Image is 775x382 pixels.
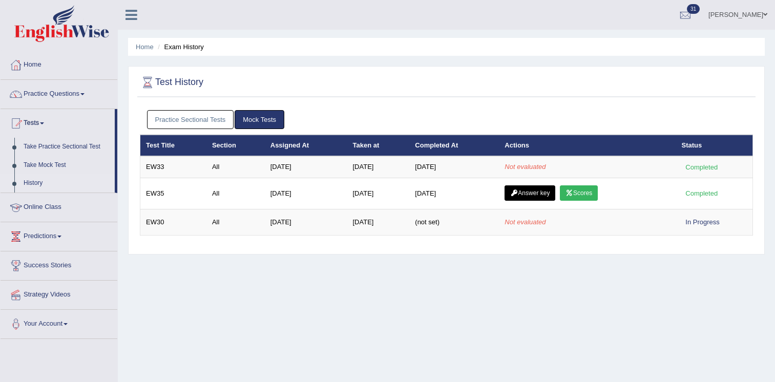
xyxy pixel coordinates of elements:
[347,178,409,209] td: [DATE]
[1,251,117,277] a: Success Stories
[1,51,117,76] a: Home
[265,209,347,235] td: [DATE]
[19,138,115,156] a: Take Practice Sectional Test
[140,156,206,178] td: EW33
[682,217,724,227] div: In Progress
[560,185,598,201] a: Scores
[505,218,546,226] em: Not evaluated
[1,193,117,219] a: Online Class
[140,209,206,235] td: EW30
[155,42,204,52] li: Exam History
[1,109,115,135] a: Tests
[206,209,265,235] td: All
[687,4,700,14] span: 31
[409,178,499,209] td: [DATE]
[409,135,499,156] th: Completed At
[265,156,347,178] td: [DATE]
[19,156,115,175] a: Take Mock Test
[499,135,676,156] th: Actions
[265,178,347,209] td: [DATE]
[415,218,439,226] span: (not set)
[140,178,206,209] td: EW35
[136,43,154,51] a: Home
[206,156,265,178] td: All
[140,75,203,90] h2: Test History
[147,110,234,129] a: Practice Sectional Tests
[206,135,265,156] th: Section
[206,178,265,209] td: All
[676,135,753,156] th: Status
[347,209,409,235] td: [DATE]
[505,185,555,201] a: Answer key
[505,163,546,171] em: Not evaluated
[19,174,115,193] a: History
[409,156,499,178] td: [DATE]
[265,135,347,156] th: Assigned At
[682,188,722,199] div: Completed
[682,162,722,173] div: Completed
[347,156,409,178] td: [DATE]
[1,310,117,335] a: Your Account
[140,135,206,156] th: Test Title
[1,281,117,306] a: Strategy Videos
[1,222,117,248] a: Predictions
[347,135,409,156] th: Taken at
[1,80,117,105] a: Practice Questions
[235,110,284,129] a: Mock Tests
